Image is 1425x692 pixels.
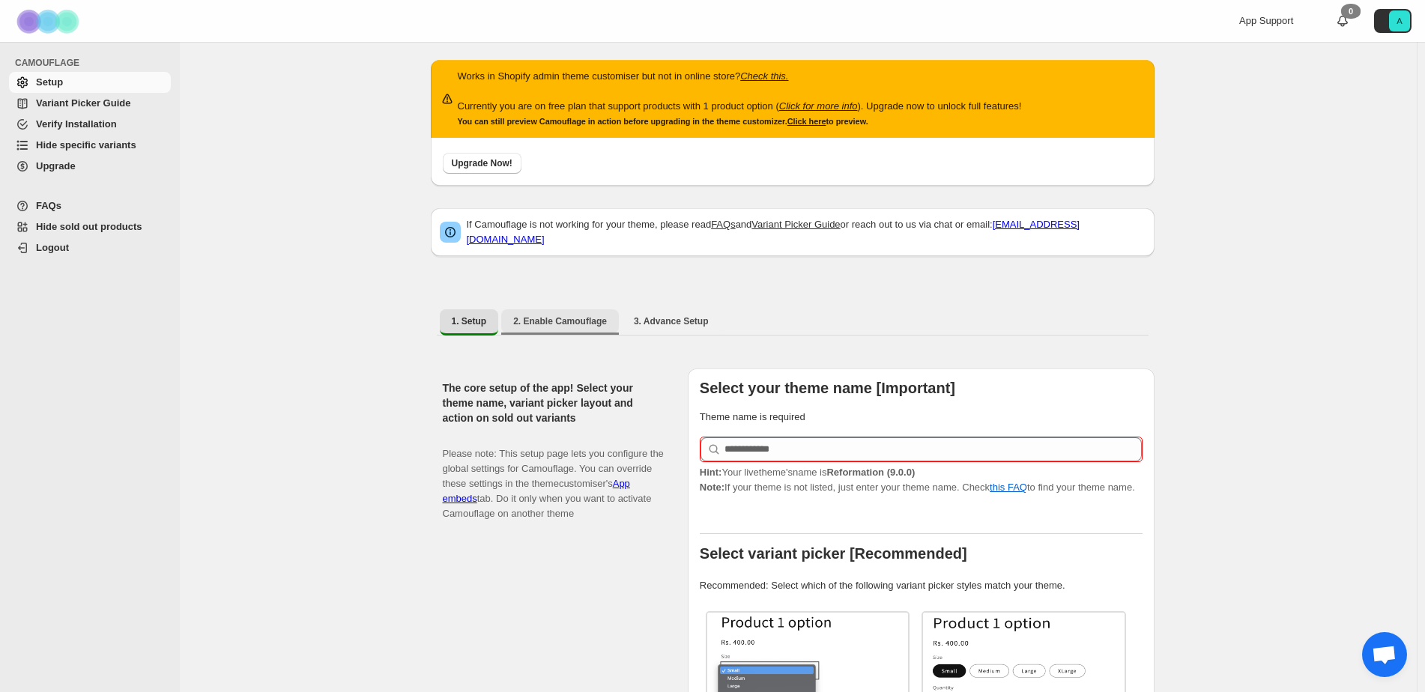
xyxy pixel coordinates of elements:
div: 0 [1341,4,1361,19]
strong: Reformation (9.0.0) [826,467,915,478]
text: A [1397,16,1403,25]
a: Setup [9,72,171,93]
small: You can still preview Camouflage in action before upgrading in the theme customizer. to preview. [458,117,868,126]
span: Logout [36,242,69,253]
strong: Note: [700,482,724,493]
h2: The core setup of the app! Select your theme name, variant picker layout and action on sold out v... [443,380,664,425]
span: Hide specific variants [36,139,136,151]
span: Setup [36,76,63,88]
span: Variant Picker Guide [36,97,130,109]
a: Logout [9,237,171,258]
a: Upgrade [9,156,171,177]
a: Verify Installation [9,114,171,135]
a: Hide sold out products [9,216,171,237]
p: Theme name is required [700,410,1143,425]
b: Select your theme name [Important] [700,380,955,396]
a: Check this. [740,70,788,82]
img: Camouflage [12,1,87,42]
a: FAQs [9,195,171,216]
span: Upgrade Now! [452,157,512,169]
b: Select variant picker [Recommended] [700,545,967,562]
a: Variant Picker Guide [751,219,840,230]
span: Hide sold out products [36,221,142,232]
span: 1. Setup [452,315,487,327]
span: Verify Installation [36,118,117,130]
span: App Support [1239,15,1293,26]
button: Avatar with initials A [1374,9,1412,33]
p: Please note: This setup page lets you configure the global settings for Camouflage. You can overr... [443,431,664,521]
a: Click for more info [779,100,858,112]
span: 3. Advance Setup [634,315,709,327]
a: Variant Picker Guide [9,93,171,114]
p: Works in Shopify admin theme customiser but not in online store? [458,69,1022,84]
p: If your theme is not listed, just enter your theme name. Check to find your theme name. [700,465,1143,495]
strong: Hint: [700,467,722,478]
button: Upgrade Now! [443,153,521,174]
span: CAMOUFLAGE [15,57,172,69]
p: Currently you are on free plan that support products with 1 product option ( ). Upgrade now to un... [458,99,1022,114]
span: Your live theme's name is [700,467,915,478]
span: 2. Enable Camouflage [513,315,607,327]
p: If Camouflage is not working for your theme, please read and or reach out to us via chat or email: [467,217,1146,247]
a: Hide specific variants [9,135,171,156]
a: Open de chat [1362,632,1407,677]
a: 0 [1335,13,1350,28]
a: Click here [787,117,826,126]
span: FAQs [36,200,61,211]
p: Recommended: Select which of the following variant picker styles match your theme. [700,578,1143,593]
span: Upgrade [36,160,76,172]
a: FAQs [711,219,736,230]
span: Avatar with initials A [1389,10,1410,31]
a: this FAQ [990,482,1027,493]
